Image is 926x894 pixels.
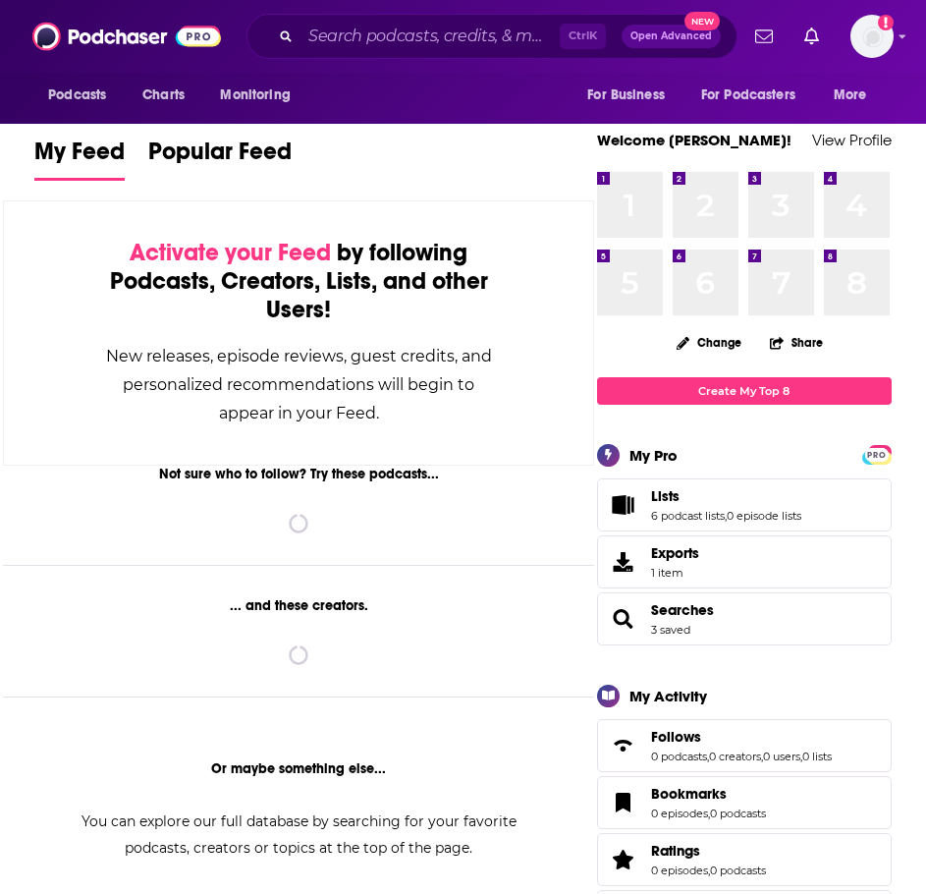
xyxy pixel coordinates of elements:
[102,342,495,427] div: New releases, episode reviews, guest credits, and personalized recommendations will begin to appe...
[597,776,892,829] span: Bookmarks
[300,21,560,52] input: Search podcasts, credits, & more...
[651,544,699,562] span: Exports
[769,323,824,362] button: Share
[763,750,800,763] a: 0 users
[727,509,801,523] a: 0 episode lists
[651,750,707,763] a: 0 podcasts
[220,82,290,109] span: Monitoring
[630,31,712,41] span: Open Advanced
[604,548,643,576] span: Exports
[102,239,495,324] div: by following Podcasts, Creators, Lists, and other Users!
[850,15,894,58] img: User Profile
[651,566,699,580] span: 1 item
[573,77,689,114] button: open menu
[820,77,892,114] button: open menu
[850,15,894,58] span: Logged in as ILATeam
[725,509,727,523] span: ,
[651,807,708,820] a: 0 episodes
[130,77,196,114] a: Charts
[651,509,725,523] a: 6 podcast lists
[761,750,763,763] span: ,
[206,77,315,114] button: open menu
[32,18,221,55] img: Podchaser - Follow, Share and Rate Podcasts
[148,137,292,178] span: Popular Feed
[560,24,606,49] span: Ctrl K
[707,750,709,763] span: ,
[142,82,185,109] span: Charts
[651,842,700,860] span: Ratings
[3,760,594,777] div: Or maybe something else...
[651,842,766,860] a: Ratings
[651,785,766,803] a: Bookmarks
[850,15,894,58] button: Show profile menu
[684,12,720,30] span: New
[48,82,106,109] span: Podcasts
[708,864,710,877] span: ,
[796,20,827,53] a: Show notifications dropdown
[597,131,791,149] a: Welcome [PERSON_NAME]!
[597,478,892,531] span: Lists
[604,605,643,633] a: Searches
[651,728,701,746] span: Follows
[865,446,889,461] a: PRO
[802,750,832,763] a: 0 lists
[710,864,766,877] a: 0 podcasts
[34,137,125,178] span: My Feed
[34,137,125,181] a: My Feed
[587,82,665,109] span: For Business
[130,238,331,267] span: Activate your Feed
[651,623,690,637] a: 3 saved
[622,25,721,48] button: Open AdvancedNew
[604,846,643,873] a: Ratings
[834,82,867,109] span: More
[651,487,680,505] span: Lists
[629,446,678,465] div: My Pro
[148,137,292,181] a: Popular Feed
[665,330,753,355] button: Change
[701,82,795,109] span: For Podcasters
[3,466,594,482] div: Not sure who to follow? Try these podcasts...
[597,719,892,772] span: Follows
[597,377,892,404] a: Create My Top 8
[708,807,710,820] span: ,
[604,491,643,519] a: Lists
[597,535,892,588] a: Exports
[597,833,892,886] span: Ratings
[688,77,824,114] button: open menu
[57,809,540,862] div: You can explore our full database by searching for your favorite podcasts, creators or topics at ...
[865,448,889,463] span: PRO
[651,728,832,746] a: Follows
[597,592,892,645] span: Searches
[604,789,643,816] a: Bookmarks
[812,131,892,149] a: View Profile
[629,687,707,705] div: My Activity
[710,807,766,820] a: 0 podcasts
[878,15,894,30] svg: Add a profile image
[747,20,781,53] a: Show notifications dropdown
[246,14,737,59] div: Search podcasts, credits, & more...
[651,601,714,619] a: Searches
[604,732,643,759] a: Follows
[651,487,801,505] a: Lists
[3,597,594,614] div: ... and these creators.
[34,77,132,114] button: open menu
[709,750,761,763] a: 0 creators
[651,864,708,877] a: 0 episodes
[800,750,802,763] span: ,
[651,785,727,803] span: Bookmarks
